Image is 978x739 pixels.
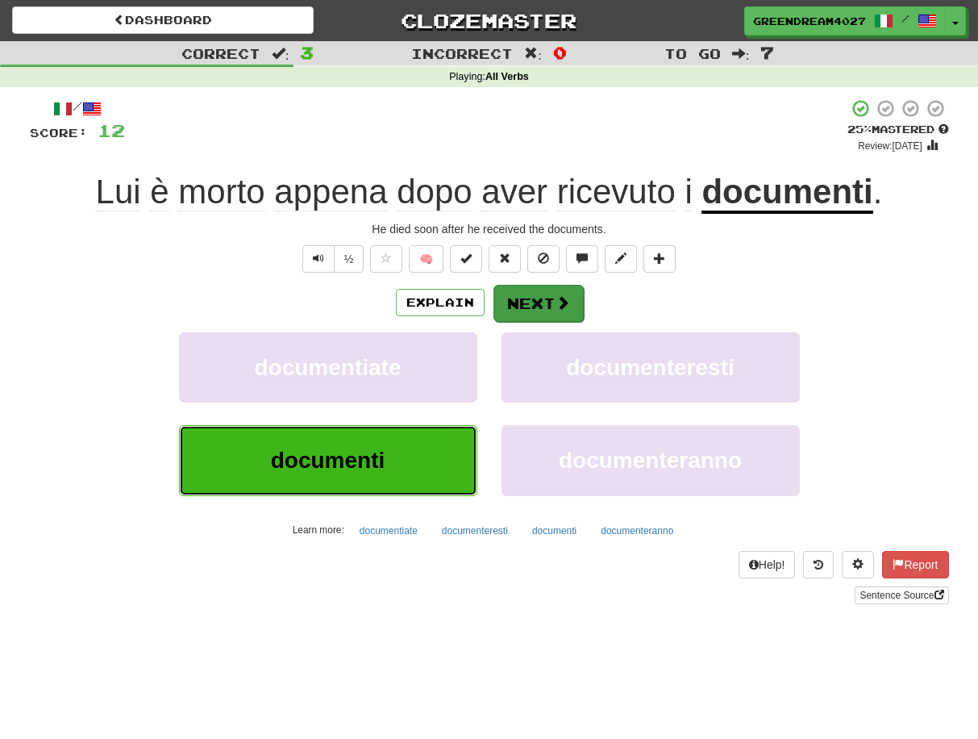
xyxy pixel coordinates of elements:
[501,332,800,403] button: documenteresti
[744,6,946,35] a: GreenDream4027 /
[293,524,344,536] small: Learn more:
[338,6,639,35] a: Clozemaster
[882,551,948,578] button: Report
[179,425,477,495] button: documenti
[179,332,477,403] button: documentiate
[181,45,260,61] span: Correct
[299,245,364,273] div: Text-to-speech controls
[370,245,402,273] button: Favorite sentence (alt+f)
[527,245,560,273] button: Ignore sentence (alt+i)
[493,285,584,322] button: Next
[523,519,585,543] button: documenti
[272,47,289,61] span: :
[847,123,872,136] span: 25 %
[96,173,141,211] span: Lui
[302,245,335,273] button: Play sentence audio (ctl+space)
[732,47,750,61] span: :
[450,245,482,273] button: Set this sentence to 100% Mastered (alt+m)
[873,173,883,211] span: .
[254,355,401,380] span: documentiate
[397,173,472,211] span: dopo
[566,245,598,273] button: Discuss sentence (alt+u)
[271,448,385,473] span: documenti
[753,14,866,28] span: GreenDream4027
[396,289,485,316] button: Explain
[501,425,800,495] button: documenteranno
[351,519,427,543] button: documentiate
[847,123,949,137] div: Mastered
[557,173,676,211] span: ricevuto
[178,173,264,211] span: morto
[858,140,922,152] small: Review: [DATE]
[701,173,872,214] u: documenti
[30,98,125,119] div: /
[803,551,834,578] button: Round history (alt+y)
[485,71,529,82] strong: All Verbs
[300,43,314,62] span: 3
[664,45,721,61] span: To go
[553,43,567,62] span: 0
[566,355,735,380] span: documenteresti
[643,245,676,273] button: Add to collection (alt+a)
[274,173,387,211] span: appena
[739,551,796,578] button: Help!
[524,47,542,61] span: :
[98,120,125,140] span: 12
[559,448,742,473] span: documenteranno
[592,519,682,543] button: documenteranno
[150,173,169,211] span: è
[489,245,521,273] button: Reset to 0% Mastered (alt+r)
[30,221,949,237] div: He died soon after he received the documents.
[605,245,637,273] button: Edit sentence (alt+d)
[334,245,364,273] button: ½
[409,245,443,273] button: 🧠
[760,43,774,62] span: 7
[30,126,88,140] span: Score:
[12,6,314,34] a: Dashboard
[411,45,513,61] span: Incorrect
[481,173,547,211] span: aver
[901,13,909,24] span: /
[685,173,692,211] span: i
[855,587,948,604] a: Sentence Source
[433,519,517,543] button: documenteresti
